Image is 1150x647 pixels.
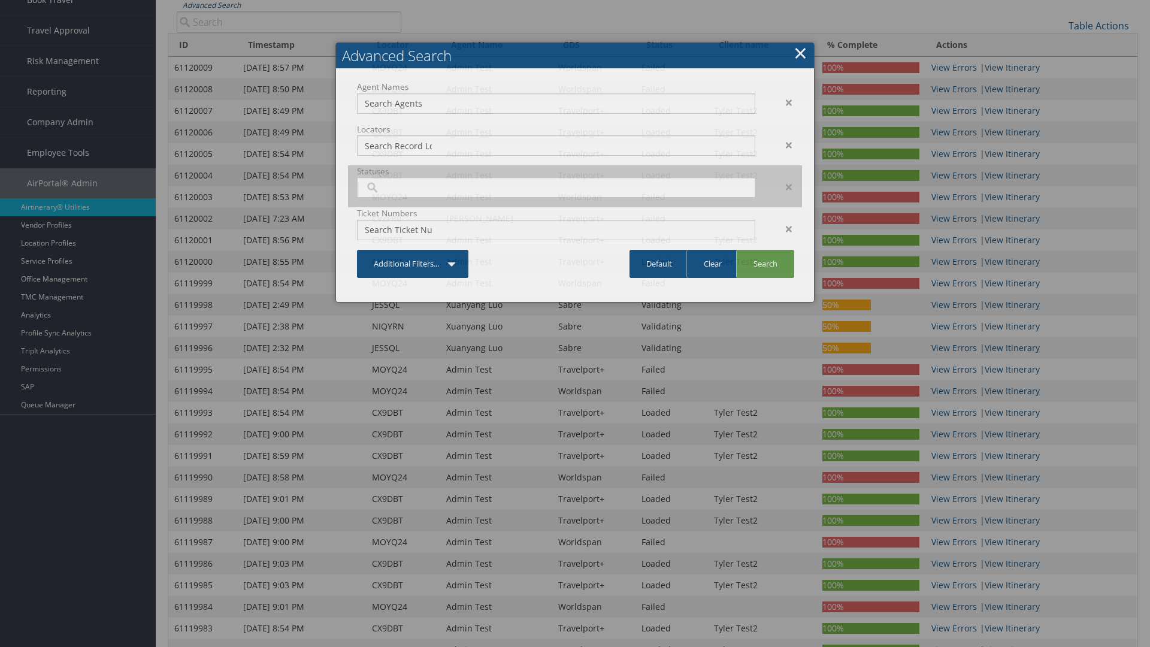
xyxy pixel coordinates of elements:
[357,250,468,278] a: Additional Filters...
[336,43,814,69] h2: Advanced Search
[686,250,739,278] a: Clear
[365,98,432,110] input: Search Agents
[764,138,802,152] div: ×
[357,165,755,177] label: Statuses
[736,250,794,278] a: Search
[357,81,755,93] label: Agent Names
[764,222,802,236] div: ×
[630,250,689,278] a: Default
[764,180,802,194] div: ×
[794,41,807,65] a: Close
[764,95,802,110] div: ×
[365,140,432,152] input: Search Record Locators
[365,224,432,236] input: Search Ticket Number
[357,207,755,219] label: Ticket Numbers
[357,123,755,135] label: Locators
